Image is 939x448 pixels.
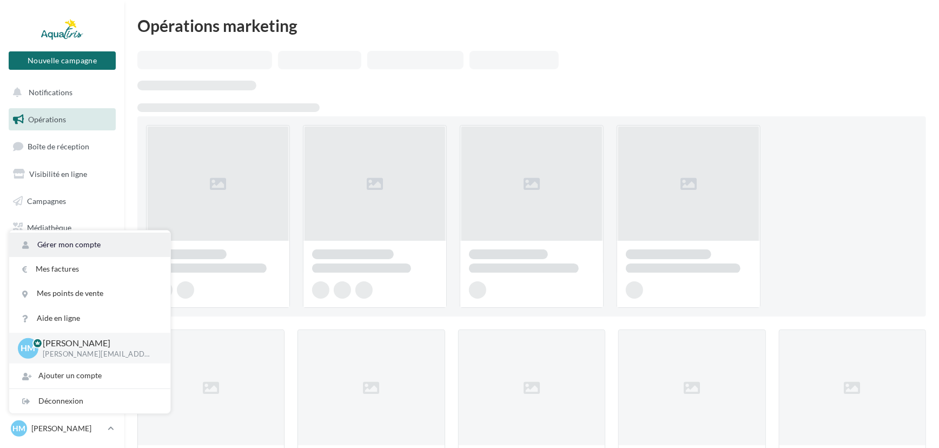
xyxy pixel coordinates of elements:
[9,51,116,70] button: Nouvelle campagne
[9,257,170,281] a: Mes factures
[28,115,66,124] span: Opérations
[9,389,170,413] div: Déconnexion
[29,169,87,179] span: Visibilité en ligne
[28,142,89,151] span: Boîte de réception
[9,364,170,388] div: Ajouter un compte
[29,88,72,97] span: Notifications
[6,271,118,293] a: Docto'Com
[9,418,116,439] a: HM [PERSON_NAME]
[6,216,118,239] a: Médiathèque
[6,243,118,266] a: Calendrier
[6,108,118,131] a: Opérations
[137,17,926,34] div: Opérations marketing
[12,423,25,434] span: HM
[9,233,170,257] a: Gérer mon compte
[43,337,153,350] p: [PERSON_NAME]
[9,281,170,306] a: Mes points de vente
[31,423,103,434] p: [PERSON_NAME]
[6,163,118,186] a: Visibilité en ligne
[6,190,118,213] a: Campagnes
[9,306,170,331] a: Aide en ligne
[6,81,114,104] button: Notifications
[6,135,118,158] a: Boîte de réception
[27,196,66,205] span: Campagnes
[43,350,153,359] p: [PERSON_NAME][EMAIL_ADDRESS][DOMAIN_NAME]
[21,342,36,354] span: HM
[27,223,71,232] span: Médiathèque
